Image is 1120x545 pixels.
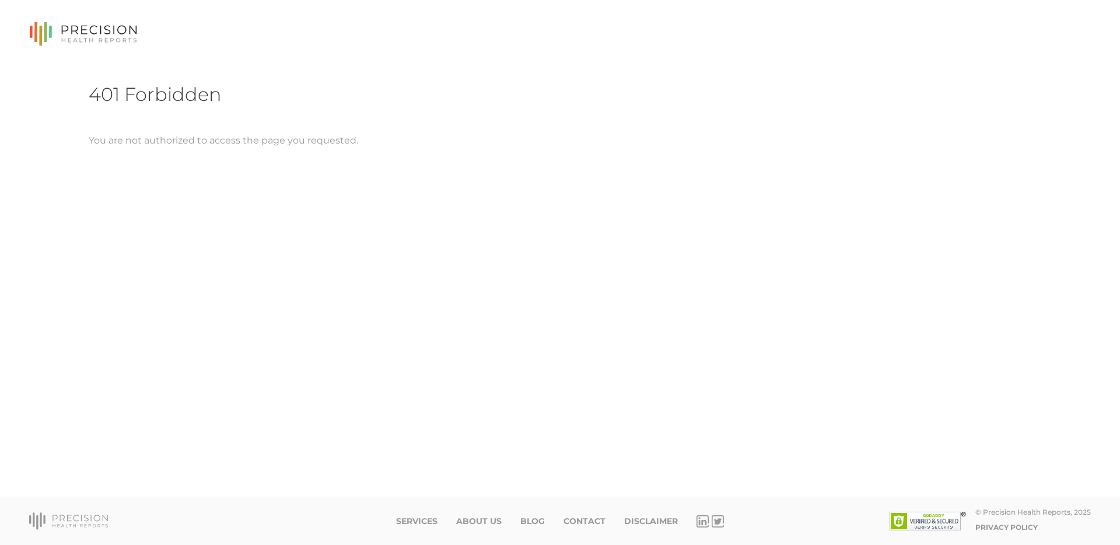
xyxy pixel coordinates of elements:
a: Contact [563,516,605,526]
div: © Precision Health Reports, 2025 [975,508,1091,516]
h1: 401 Forbidden [89,83,222,106]
img: SSL site seal - click to verify [890,512,966,530]
a: Services [396,516,437,526]
a: Blog [520,516,545,526]
a: Disclaimer [624,516,678,526]
p: You are not authorized to access the page you requested. [89,134,1031,148]
a: About Us [456,516,502,526]
a: Privacy Policy [975,523,1038,532]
